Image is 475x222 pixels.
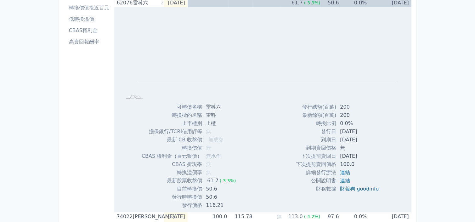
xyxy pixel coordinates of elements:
td: 到期日 [296,136,336,144]
td: 公開說明書 [296,177,336,185]
li: 高賣回報酬率 [66,38,112,46]
span: 無 [206,145,211,151]
td: 最新股票收盤價 [142,177,202,185]
div: [PERSON_NAME] [133,212,162,221]
div: 100.0 [211,212,228,221]
td: 可轉債名稱 [142,103,202,111]
td: 發行日 [296,128,336,136]
a: 財報狗 [340,186,355,192]
td: , [336,185,384,193]
td: CBAS 權利金（百元報價） [142,152,202,160]
td: 無 [336,144,384,152]
td: CBAS 折現率 [142,160,202,168]
td: 50.6 [202,193,241,201]
td: 50.6 [202,185,241,193]
span: 無 [277,213,282,219]
td: 200 [336,111,384,119]
td: 最新 CB 收盤價 [142,136,202,144]
td: 最新餘額(百萬) [296,111,336,119]
li: 低轉換溢價 [66,15,112,23]
a: 轉換價值接近百元 [66,3,112,13]
div: 113.0 [287,212,304,221]
td: 財務數據 [296,185,336,193]
span: 無承作 [206,153,221,159]
td: 雷科六 [202,103,241,111]
span: 無成交 [208,137,223,143]
td: [DATE] [336,152,384,160]
g: Chart [132,17,397,92]
td: [DATE] [164,212,187,221]
td: 200 [336,103,384,111]
li: 轉換價值接近百元 [66,4,112,12]
div: 61.7 [206,177,220,185]
td: [DATE] [336,136,384,144]
a: goodinfo [357,186,379,192]
td: 詳細發行辦法 [296,168,336,177]
td: 97.6 [320,212,339,221]
div: 74022 [117,212,131,221]
td: 發行時轉換價 [142,193,202,201]
td: 擔保銀行/TCRI信用評等 [142,128,202,136]
a: 高賣回報酬率 [66,37,112,47]
td: 下次提前賣回日 [296,152,336,160]
td: 上市櫃別 [142,119,202,128]
span: 無 [206,169,211,175]
li: CBAS權利金 [66,27,112,34]
td: 0.0% [336,119,384,128]
td: 100.0 [336,160,384,168]
span: (-3.3%) [304,0,320,5]
td: 轉換比例 [296,119,336,128]
a: CBAS權利金 [66,26,112,36]
span: 無 [206,161,211,167]
td: 轉換溢價率 [142,168,202,177]
a: 低轉換溢價 [66,14,112,24]
span: (-3.3%) [220,178,236,183]
td: 116.21 [202,201,241,209]
td: 目前轉換價 [142,185,202,193]
span: 無 [206,128,211,134]
td: 下次提前賣回價格 [296,160,336,168]
td: 轉換標的名稱 [142,111,202,119]
td: [DATE] [336,128,384,136]
td: 到期賣回價格 [296,144,336,152]
a: 連結 [340,178,350,184]
td: 上櫃 [202,119,241,128]
td: 115.78 [228,212,252,221]
td: 發行總額(百萬) [296,103,336,111]
td: 轉換價值 [142,144,202,152]
span: (-4.2%) [304,214,320,219]
td: 發行價格 [142,201,202,209]
td: 0.0% [339,212,367,221]
td: 雷科 [202,111,241,119]
a: 連結 [340,169,350,175]
td: [DATE] [367,212,411,221]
